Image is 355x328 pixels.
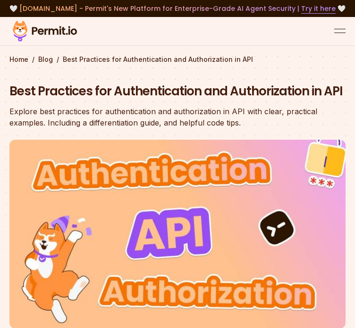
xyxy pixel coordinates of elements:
[38,55,53,64] a: Blog
[19,4,336,13] span: [DOMAIN_NAME] - Permit's New Platform for Enterprise-Grade AI Agent Security |
[334,25,346,37] button: open menu
[9,19,80,43] img: Permit logo
[9,106,346,128] div: Explore best practices for authentication and authorization in API with clear, practical examples...
[9,4,346,13] div: 🤍 🤍
[9,55,28,64] a: Home
[301,4,336,14] a: Try it here
[9,83,346,100] h1: Best Practices for Authentication and Authorization in API
[9,55,346,64] div: / /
